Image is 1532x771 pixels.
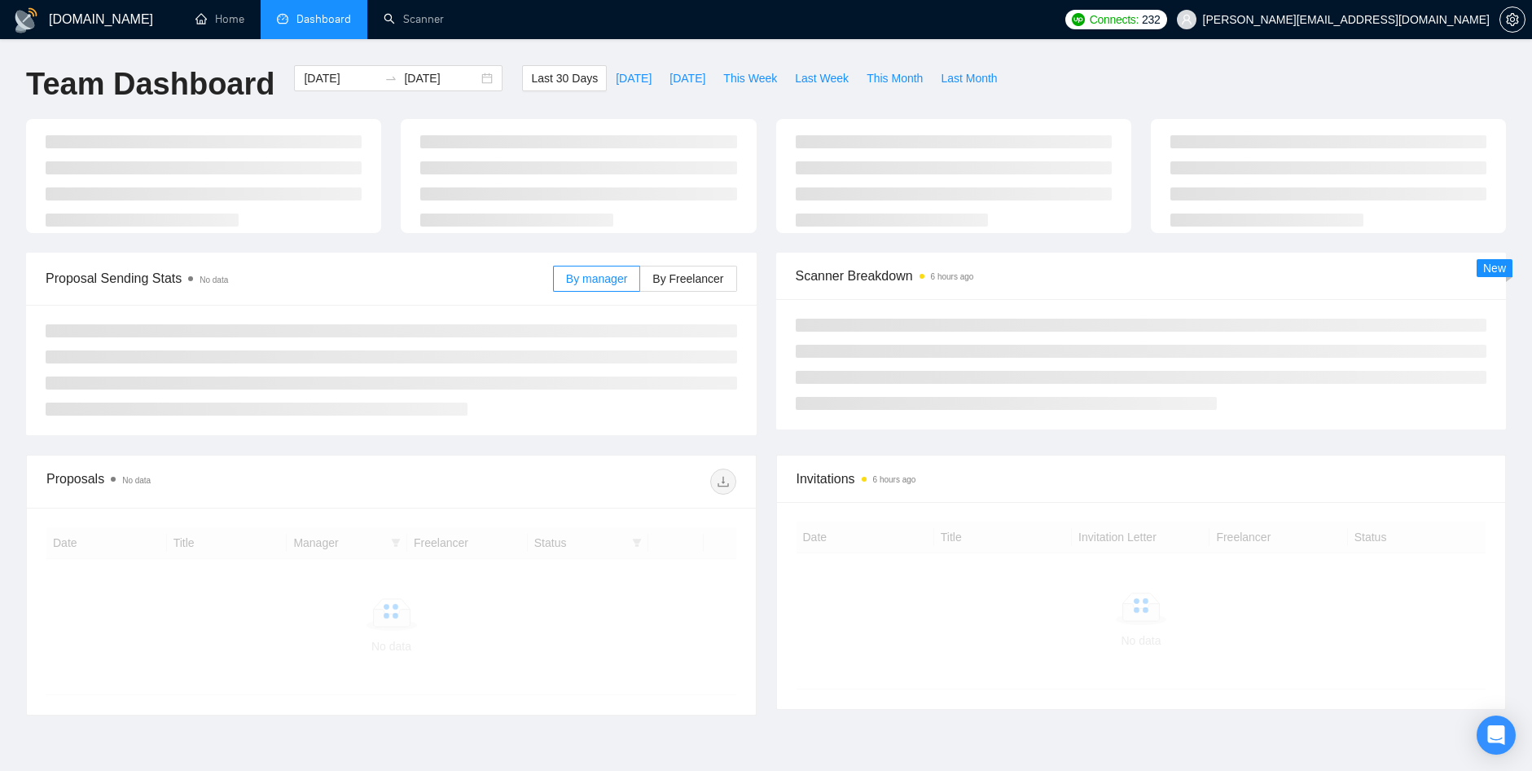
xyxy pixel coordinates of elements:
span: Dashboard [296,12,351,26]
span: Last Month [941,69,997,87]
a: searchScanner [384,12,444,26]
span: swap-right [384,72,397,85]
button: Last Week [786,65,858,91]
a: homeHome [195,12,244,26]
span: Connects: [1090,11,1139,29]
img: logo [13,7,39,33]
button: setting [1499,7,1525,33]
div: Proposals [46,469,391,495]
span: By manager [566,272,627,285]
span: New [1483,262,1506,275]
input: Start date [304,69,378,87]
div: Open Intercom Messenger [1477,716,1516,755]
button: Last 30 Days [522,65,607,91]
button: This Week [714,65,786,91]
span: No data [200,275,228,284]
span: [DATE] [669,69,705,87]
span: This Week [723,69,777,87]
h1: Team Dashboard [26,65,274,104]
span: No data [122,476,151,485]
span: Last Week [795,69,849,87]
span: This Month [867,69,923,87]
time: 6 hours ago [873,475,916,484]
span: Invitations [797,469,1486,489]
button: [DATE] [661,65,714,91]
span: 232 [1142,11,1160,29]
span: to [384,72,397,85]
span: Scanner Breakdown [796,266,1487,286]
span: By Freelancer [652,272,723,285]
span: Proposal Sending Stats [46,268,553,289]
a: setting [1499,13,1525,26]
button: Last Month [932,65,1006,91]
span: Last 30 Days [531,69,598,87]
input: End date [404,69,478,87]
time: 6 hours ago [931,272,974,281]
span: user [1181,14,1192,25]
span: setting [1500,13,1525,26]
span: dashboard [277,13,288,24]
button: This Month [858,65,932,91]
button: [DATE] [607,65,661,91]
span: [DATE] [616,69,652,87]
img: upwork-logo.png [1072,13,1085,26]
